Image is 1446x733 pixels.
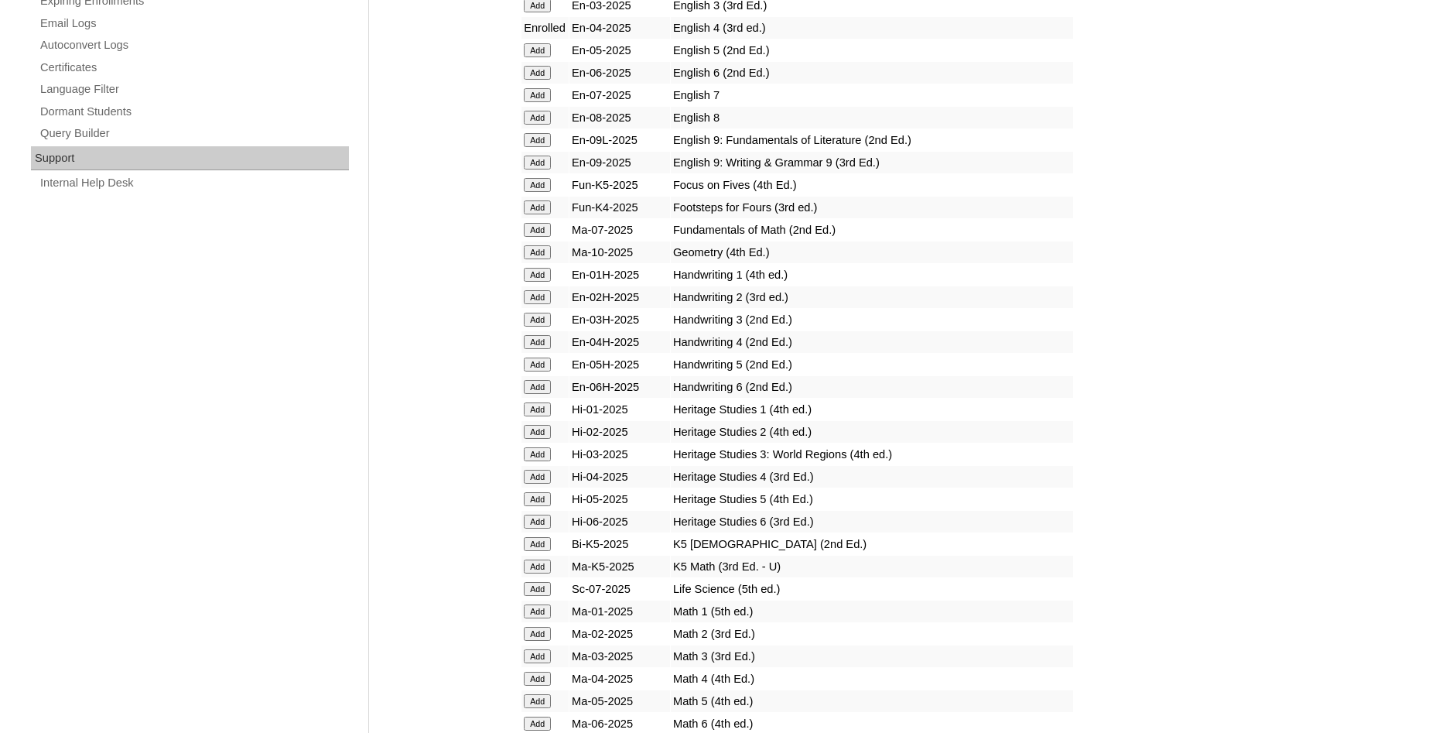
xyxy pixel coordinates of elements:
[524,200,551,214] input: Add
[524,335,551,349] input: Add
[569,309,670,331] td: En-03H-2025
[671,17,1073,39] td: English 4 (3rd ed.)
[524,447,551,461] input: Add
[569,84,670,106] td: En-07-2025
[569,62,670,84] td: En-06-2025
[524,537,551,551] input: Add
[671,286,1073,308] td: Handwriting 2 (3rd ed.)
[671,107,1073,128] td: English 8
[671,399,1073,420] td: Heritage Studies 1 (4th ed.)
[569,466,670,488] td: Hi-04-2025
[524,66,551,80] input: Add
[569,17,670,39] td: En-04-2025
[39,173,349,193] a: Internal Help Desk
[569,444,670,465] td: Hi-03-2025
[569,39,670,61] td: En-05-2025
[524,290,551,304] input: Add
[569,421,670,443] td: Hi-02-2025
[524,358,551,372] input: Add
[569,399,670,420] td: Hi-01-2025
[671,129,1073,151] td: English 9: Fundamentals of Literature (2nd Ed.)
[671,601,1073,622] td: Math 1 (5th ed.)
[569,331,670,353] td: En-04H-2025
[671,556,1073,577] td: K5 Math (3rd Ed. - U)
[39,80,349,99] a: Language Filter
[39,36,349,55] a: Autoconvert Logs
[39,102,349,122] a: Dormant Students
[671,197,1073,218] td: Footsteps for Fours (3rd ed.)
[524,380,551,394] input: Add
[524,268,551,282] input: Add
[524,470,551,484] input: Add
[569,264,670,286] td: En-01H-2025
[671,668,1073,690] td: Math 4 (4th Ed.)
[524,717,551,731] input: Add
[569,601,670,622] td: Ma-01-2025
[569,219,670,241] td: Ma-07-2025
[524,515,551,529] input: Add
[569,578,670,600] td: Sc-07-2025
[671,511,1073,533] td: Heritage Studies 6 (3rd Ed.)
[671,219,1073,241] td: Fundamentals of Math (2nd Ed.)
[569,197,670,218] td: Fun-K4-2025
[671,466,1073,488] td: Heritage Studies 4 (3rd Ed.)
[524,605,551,618] input: Add
[524,178,551,192] input: Add
[569,174,670,196] td: Fun-K5-2025
[569,241,670,263] td: Ma-10-2025
[39,58,349,77] a: Certificates
[524,313,551,327] input: Add
[524,582,551,596] input: Add
[671,533,1073,555] td: K5 [DEMOGRAPHIC_DATA] (2nd Ed.)
[569,376,670,398] td: En-06H-2025
[671,84,1073,106] td: English 7
[569,646,670,667] td: Ma-03-2025
[524,649,551,663] input: Add
[671,62,1073,84] td: English 6 (2nd Ed.)
[671,354,1073,375] td: Handwriting 5 (2nd Ed.)
[569,511,670,533] td: Hi-06-2025
[671,690,1073,712] td: Math 5 (4th ed.)
[39,14,349,33] a: Email Logs
[671,309,1073,331] td: Handwriting 3 (2nd Ed.)
[31,146,349,171] div: Support
[671,241,1073,263] td: Geometry (4th Ed.)
[569,286,670,308] td: En-02H-2025
[524,492,551,506] input: Add
[569,623,670,645] td: Ma-02-2025
[569,690,670,712] td: Ma-05-2025
[671,152,1073,173] td: English 9: Writing & Grammar 9 (3rd Ed.)
[569,533,670,555] td: Bi-K5-2025
[569,129,670,151] td: En-09L-2025
[671,421,1073,443] td: Heritage Studies 2 (4th ed.)
[524,694,551,708] input: Add
[524,245,551,259] input: Add
[524,223,551,237] input: Add
[569,354,670,375] td: En-05H-2025
[524,672,551,686] input: Add
[671,444,1073,465] td: Heritage Studies 3: World Regions (4th ed.)
[521,17,569,39] td: Enrolled
[671,376,1073,398] td: Handwriting 6 (2nd Ed.)
[671,488,1073,510] td: Heritage Studies 5 (4th Ed.)
[671,623,1073,645] td: Math 2 (3rd Ed.)
[39,124,349,143] a: Query Builder
[569,556,670,577] td: Ma-K5-2025
[671,264,1073,286] td: Handwriting 1 (4th ed.)
[569,107,670,128] td: En-08-2025
[671,646,1073,667] td: Math 3 (3rd Ed.)
[524,43,551,57] input: Add
[671,331,1073,353] td: Handwriting 4 (2nd Ed.)
[524,111,551,125] input: Add
[524,402,551,416] input: Add
[569,668,670,690] td: Ma-04-2025
[524,560,551,574] input: Add
[524,88,551,102] input: Add
[524,627,551,641] input: Add
[569,488,670,510] td: Hi-05-2025
[524,425,551,439] input: Add
[524,156,551,170] input: Add
[671,174,1073,196] td: Focus on Fives (4th Ed.)
[569,152,670,173] td: En-09-2025
[671,578,1073,600] td: Life Science (5th ed.)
